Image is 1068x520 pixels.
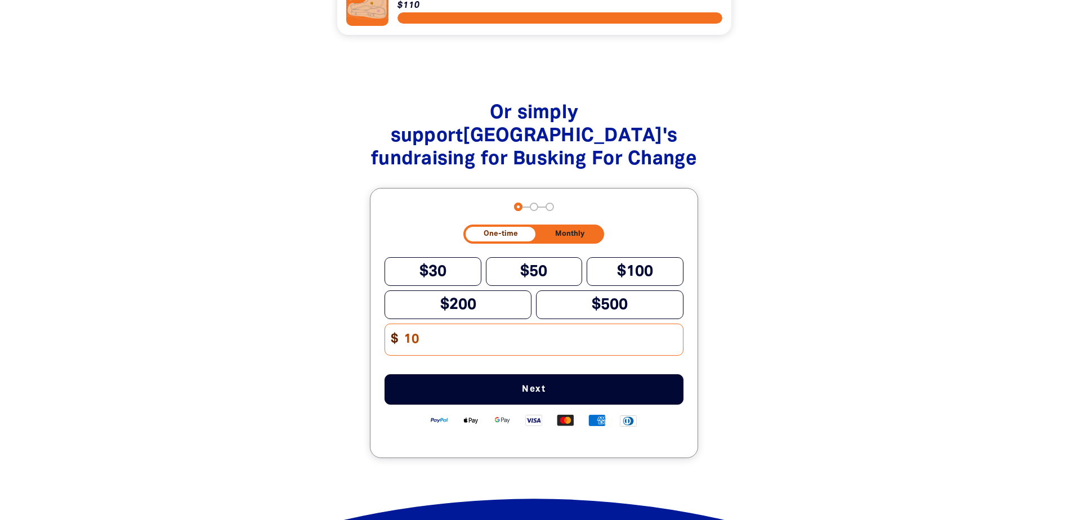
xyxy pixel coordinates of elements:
[423,414,455,427] img: Paypal logo
[385,374,683,405] button: Pay with Credit Card
[455,414,486,427] img: Apple Pay logo
[518,414,549,427] img: Visa logo
[617,265,653,279] span: $100
[419,265,446,279] span: $30
[555,230,584,237] span: Monthly
[538,227,602,241] button: Monthly
[520,265,547,279] span: $50
[385,405,683,436] div: Available payment methods
[466,227,535,241] button: One-time
[403,385,665,394] span: Next
[514,203,522,211] button: Navigate to step 1 of 3 to enter your donation amount
[549,414,581,427] img: Mastercard logo
[546,203,554,211] button: Navigate to step 3 of 3 to enter your payment details
[385,329,399,351] span: $
[385,290,531,319] button: $200
[484,230,518,237] span: One-time
[486,257,583,286] button: $50
[587,257,683,286] button: $100
[613,414,644,427] img: Diners Club logo
[581,414,613,427] img: American Express logo
[385,257,481,286] button: $30
[530,203,538,211] button: Navigate to step 2 of 3 to enter your details
[592,298,628,312] span: $500
[486,414,518,427] img: Google Pay logo
[536,290,683,319] button: $500
[463,225,604,243] div: Donation frequency
[371,105,697,168] span: Or simply support [GEOGRAPHIC_DATA] 's fundraising for Busking For Change
[396,324,682,355] input: Enter custom amount
[440,298,476,312] span: $200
